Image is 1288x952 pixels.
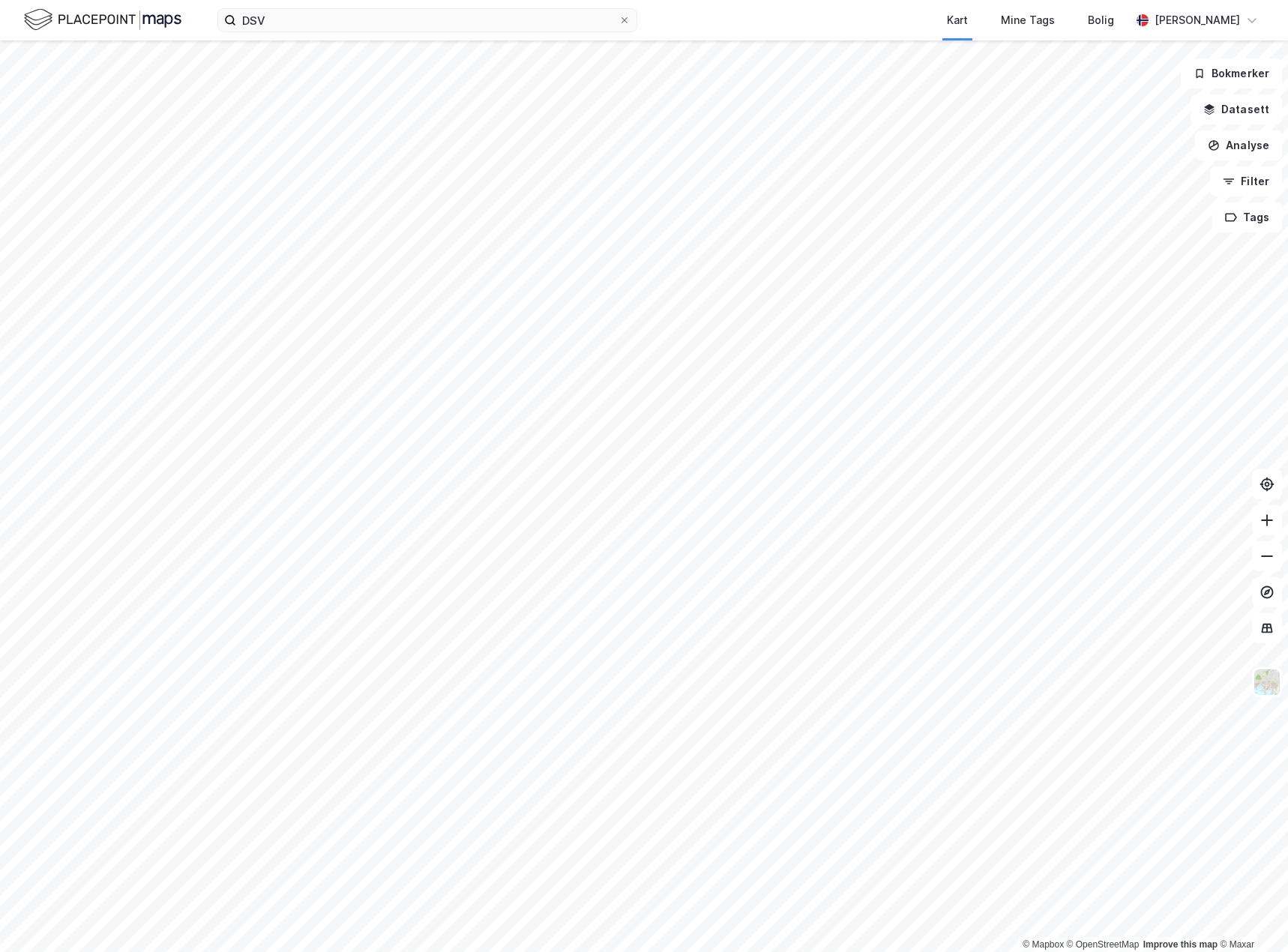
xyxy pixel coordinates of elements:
a: Improve this map [1143,939,1218,950]
button: Datasett [1191,94,1282,124]
img: logo.f888ab2527a4732fd821a326f86c7f29.svg [24,7,181,33]
button: Analyse [1195,130,1282,160]
iframe: Chat Widget [1213,880,1288,952]
div: Mine Tags [1001,11,1055,29]
div: Kontrollprogram for chat [1213,880,1288,952]
button: Bokmerker [1181,58,1282,88]
div: Bolig [1088,11,1114,29]
div: [PERSON_NAME] [1155,11,1240,29]
img: Z [1253,668,1281,696]
input: Søk på adresse, matrikkel, gårdeiere, leietakere eller personer [236,9,619,31]
button: Filter [1210,166,1282,196]
div: Kart [947,11,968,29]
a: OpenStreetMap [1067,939,1140,950]
button: Tags [1212,202,1282,232]
a: Mapbox [1023,939,1064,950]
